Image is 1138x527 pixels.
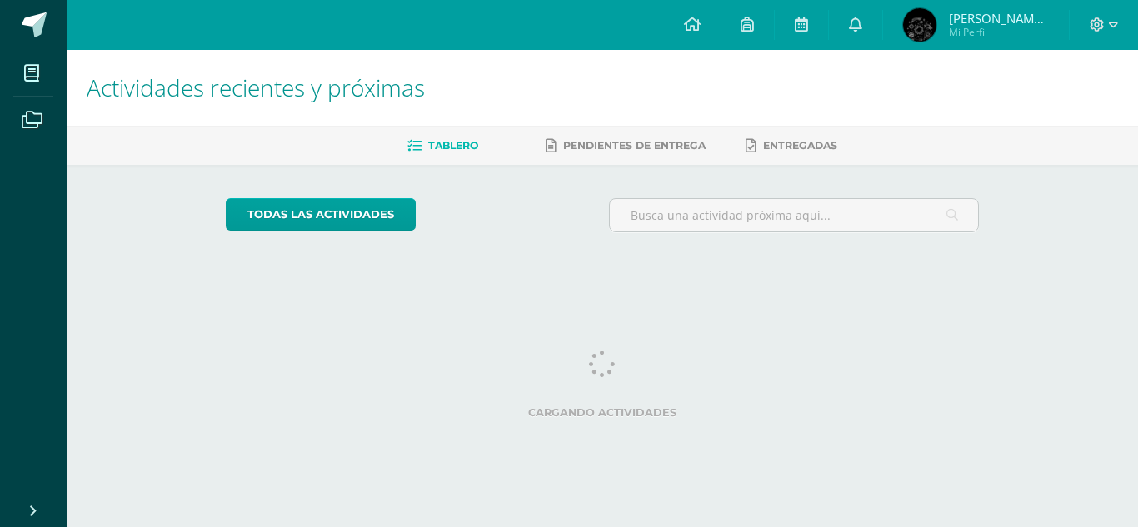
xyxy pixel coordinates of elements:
[903,8,936,42] img: 4c5583df56d83a0ca4c4c9116a01f95e.png
[407,132,478,159] a: Tablero
[226,198,416,231] a: todas las Actividades
[563,139,706,152] span: Pendientes de entrega
[428,139,478,152] span: Tablero
[949,10,1049,27] span: [PERSON_NAME] de [PERSON_NAME]
[226,406,980,419] label: Cargando actividades
[746,132,837,159] a: Entregadas
[763,139,837,152] span: Entregadas
[610,199,979,231] input: Busca una actividad próxima aquí...
[87,72,425,103] span: Actividades recientes y próximas
[949,25,1049,39] span: Mi Perfil
[546,132,706,159] a: Pendientes de entrega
